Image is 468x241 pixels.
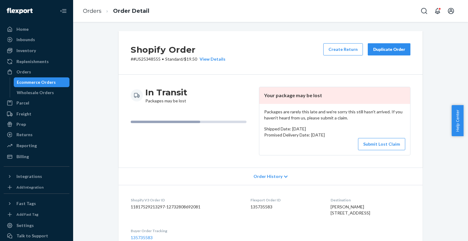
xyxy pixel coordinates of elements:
div: Packages may be lost [145,87,187,104]
img: Flexport logo [7,8,33,14]
p: # #US25348555 / $19.50 [131,56,225,62]
div: Home [16,26,29,32]
header: Your package may be lost [259,87,410,104]
a: Orders [4,67,69,77]
a: Billing [4,152,69,161]
div: Inbounds [16,37,35,43]
button: Open notifications [431,5,444,17]
a: Reporting [4,141,69,151]
a: Add Fast Tag [4,211,69,218]
div: Prep [16,121,26,127]
span: [PERSON_NAME] [STREET_ADDRESS] [331,204,370,215]
a: Wholesale Orders [14,88,70,97]
div: Duplicate Order [373,46,405,52]
dt: Destination [331,197,410,203]
a: Returns [4,130,69,140]
dt: Flexport Order ID [250,197,321,203]
p: Shipped Date: [DATE] [264,126,405,132]
div: Billing [16,154,29,160]
a: Freight [4,109,69,119]
h3: In Transit [145,87,187,98]
div: Settings [16,222,34,229]
dt: Shopify V3 Order ID [131,197,241,203]
p: Packages are rarely this late and we're sorry this still hasn't arrived. If you haven't heard fro... [264,109,405,121]
div: Returns [16,132,33,138]
a: Order Detail [113,8,149,14]
button: Help Center [452,105,463,136]
a: Orders [83,8,101,14]
a: Settings [4,221,69,230]
a: 135735583 [131,235,153,240]
a: Parcel [4,98,69,108]
span: Standard [165,56,183,62]
dd: 11817529213297-12732808692081 [131,204,241,210]
p: Promised Delivery Date: [DATE] [264,132,405,138]
a: Inventory [4,46,69,55]
div: Wholesale Orders [17,90,54,96]
div: Add Integration [16,185,44,190]
div: Reporting [16,143,37,149]
a: Home [4,24,69,34]
span: Order History [253,173,282,179]
dt: Buyer Order Tracking [131,228,241,233]
div: Talk to Support [16,233,48,239]
div: Integrations [16,173,42,179]
button: Integrations [4,172,69,181]
h2: Shopify Order [131,43,225,56]
div: Add Fast Tag [16,212,38,217]
button: Open Search Box [418,5,430,17]
div: Inventory [16,48,36,54]
button: Submit Lost Claim [358,138,405,150]
a: Talk to Support [4,231,69,241]
a: Prep [4,119,69,129]
a: Add Integration [4,184,69,191]
div: Parcel [16,100,29,106]
button: Fast Tags [4,199,69,208]
span: • [162,56,164,62]
a: Ecommerce Orders [14,77,70,87]
div: Replenishments [16,58,49,65]
button: Duplicate Order [368,43,410,55]
div: Orders [16,69,31,75]
a: Replenishments [4,57,69,66]
a: Inbounds [4,35,69,44]
button: View Details [197,56,225,62]
div: Freight [16,111,31,117]
div: Fast Tags [16,200,36,207]
button: Create Return [323,43,363,55]
button: Close Navigation [57,5,69,17]
dd: 135735583 [250,204,321,210]
ol: breadcrumbs [78,2,154,20]
button: Open account menu [445,5,457,17]
div: Ecommerce Orders [17,79,56,85]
